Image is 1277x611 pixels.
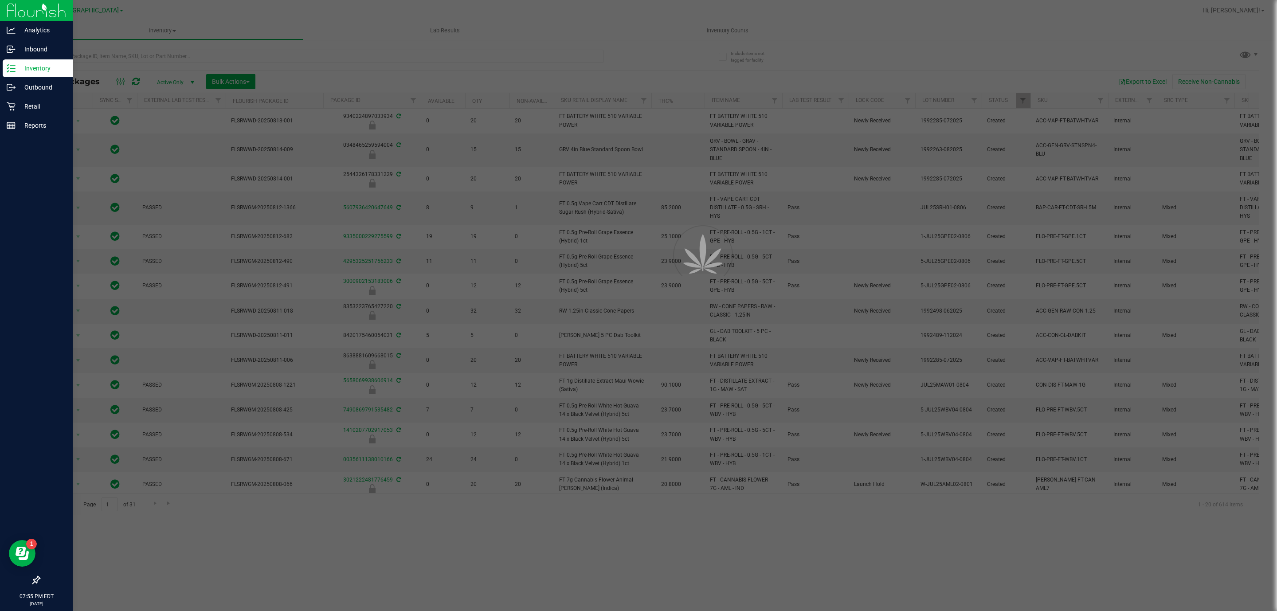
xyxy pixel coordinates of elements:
[26,539,37,549] iframe: Resource center unread badge
[16,25,69,35] p: Analytics
[7,102,16,111] inline-svg: Retail
[7,45,16,54] inline-svg: Inbound
[7,121,16,130] inline-svg: Reports
[16,63,69,74] p: Inventory
[4,592,69,600] p: 07:55 PM EDT
[7,83,16,92] inline-svg: Outbound
[16,44,69,55] p: Inbound
[16,101,69,112] p: Retail
[16,82,69,93] p: Outbound
[16,120,69,131] p: Reports
[9,540,35,567] iframe: Resource center
[4,600,69,607] p: [DATE]
[7,26,16,35] inline-svg: Analytics
[7,64,16,73] inline-svg: Inventory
